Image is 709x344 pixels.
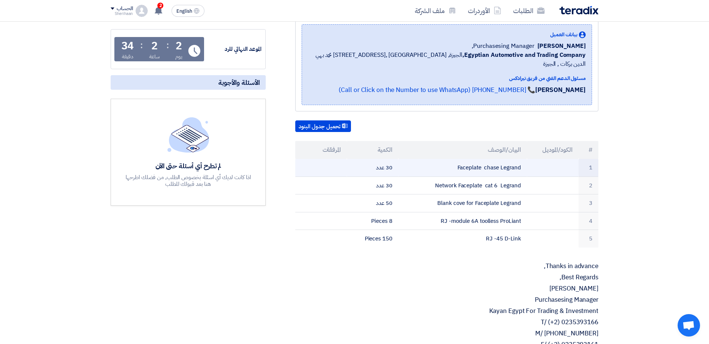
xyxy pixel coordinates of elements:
img: Teradix logo [560,6,598,15]
img: profile_test.png [136,5,148,17]
th: البيان/الوصف [398,141,527,159]
th: # [579,141,598,159]
strong: [PERSON_NAME] [535,85,586,95]
div: 2 [151,41,158,51]
div: مسئول الدعم الفني من فريق تيرادكس [308,74,586,82]
p: T/ (+2) 0235393166 [295,319,598,326]
span: بيانات العميل [550,31,577,39]
div: ساعة [149,53,160,61]
div: دقيقة [122,53,133,61]
p: M/ [PHONE_NUMBER] [295,330,598,337]
th: المرفقات [295,141,347,159]
th: الكمية [347,141,398,159]
div: : [140,39,143,52]
span: 2 [157,3,163,9]
div: 2 [176,41,182,51]
p: [PERSON_NAME] [295,285,598,292]
p: Thanks in advance, [295,262,598,270]
td: RJ -module 6A toolless ProLiant [398,212,527,230]
div: يوم [175,53,182,61]
button: English [172,5,204,17]
a: الأوردرات [462,2,507,19]
span: الجيزة, [GEOGRAPHIC_DATA] ,[STREET_ADDRESS] محمد بهي الدين بركات , الجيزة [308,50,586,68]
td: Blank cove for Faceplate Legrand [398,194,527,212]
td: RJ -45 D-Link [398,230,527,248]
b: Egyptian Automotive and Trading Company, [462,50,586,59]
div: Sherihaan [111,12,133,16]
div: الموعد النهائي للرد [206,45,262,53]
a: الطلبات [507,2,551,19]
td: 30 عدد [347,159,398,176]
td: Network Faceplate cat 6 Legrand [398,176,527,194]
td: 50 عدد [347,194,398,212]
td: 30 عدد [347,176,398,194]
th: الكود/الموديل [527,141,579,159]
div: : [166,39,169,52]
p: Kayan Egypt For Trading & Investment [295,307,598,315]
span: Purchasesing Manager, [472,42,534,50]
p: Best Regards, [295,274,598,281]
div: لم تطرح أي أسئلة حتى الآن [125,162,252,170]
td: 2 [579,176,598,194]
div: الحساب [117,6,133,12]
td: 150 Pieces [347,230,398,248]
span: الأسئلة والأجوبة [218,78,260,87]
td: 4 [579,212,598,230]
span: [PERSON_NAME] [537,42,586,50]
td: 3 [579,194,598,212]
img: empty_state_list.svg [167,117,209,152]
div: اذا كانت لديك أي اسئلة بخصوص الطلب, من فضلك اطرحها هنا بعد قبولك للطلب [125,174,252,187]
td: 5 [579,230,598,248]
a: 📞 [PHONE_NUMBER] (Call or Click on the Number to use WhatsApp) [339,85,535,95]
td: Faceplate chase Legrand [398,159,527,176]
button: تحميل جدول البنود [295,120,351,132]
div: 34 [121,41,134,51]
td: 1 [579,159,598,176]
a: ملف الشركة [409,2,462,19]
td: 8 Pieces [347,212,398,230]
span: English [176,9,192,14]
a: Open chat [678,314,700,337]
p: Purchasesing Manager [295,296,598,304]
